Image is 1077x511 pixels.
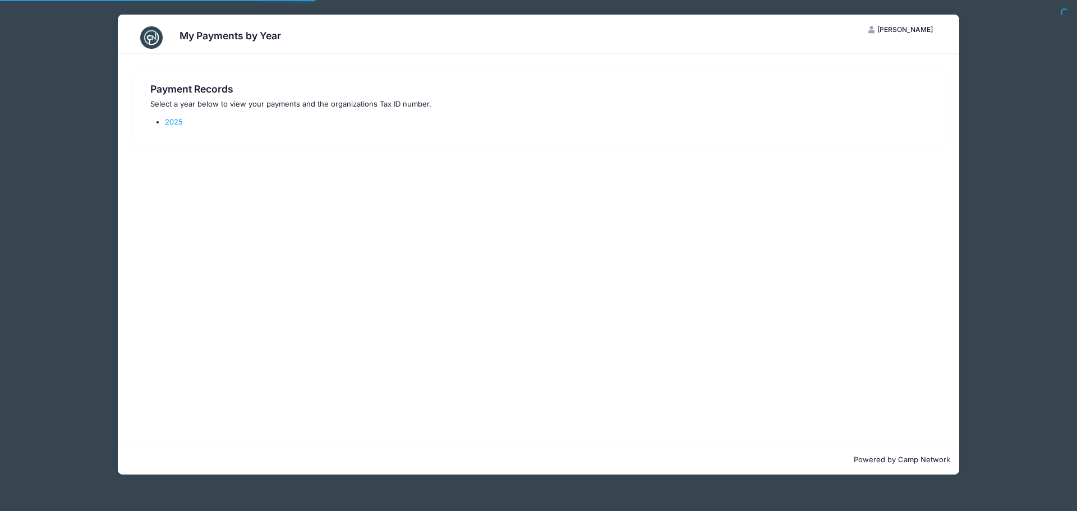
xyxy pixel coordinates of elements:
p: Select a year below to view your payments and the organizations Tax ID number. [150,99,926,110]
h3: My Payments by Year [179,30,281,42]
a: 2025 [165,117,183,126]
span: [PERSON_NAME] [877,25,933,34]
h3: Payment Records [150,83,926,95]
p: Powered by Camp Network [127,454,950,466]
button: [PERSON_NAME] [859,20,943,39]
img: CampNetwork [140,26,163,49]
